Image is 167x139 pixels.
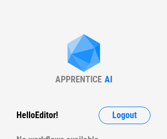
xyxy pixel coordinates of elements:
button: Logout [99,107,151,124]
span: Logout [112,111,137,120]
img: Apprentice AI [62,34,106,74]
div: APPRENTICE [55,74,102,85]
div: AI [105,74,112,85]
div: Hello Editor ! [16,107,58,124]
